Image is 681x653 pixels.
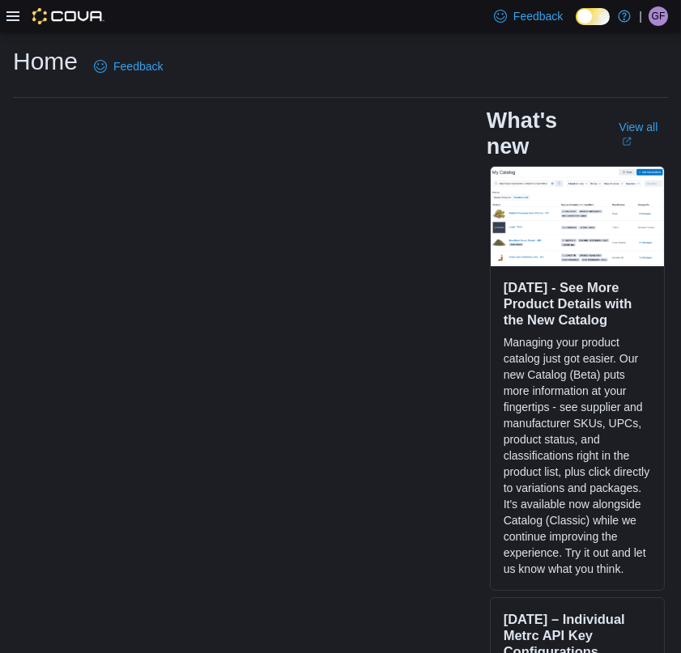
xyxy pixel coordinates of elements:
h3: [DATE] - See More Product Details with the New Catalog [504,279,651,328]
span: Dark Mode [576,25,577,26]
div: Greg Ferreira [649,6,668,26]
input: Dark Mode [576,8,610,25]
a: View allExternal link [619,121,668,146]
span: Feedback [513,8,563,24]
img: Cova [32,8,104,24]
p: Managing your product catalog just got easier. Our new Catalog (Beta) puts more information at yo... [504,334,651,577]
span: Feedback [113,58,163,74]
a: Feedback [87,50,169,83]
svg: External link [622,137,632,146]
h2: What's new [487,108,600,159]
span: GF [652,6,666,26]
p: | [639,6,642,26]
h1: Home [13,45,78,78]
